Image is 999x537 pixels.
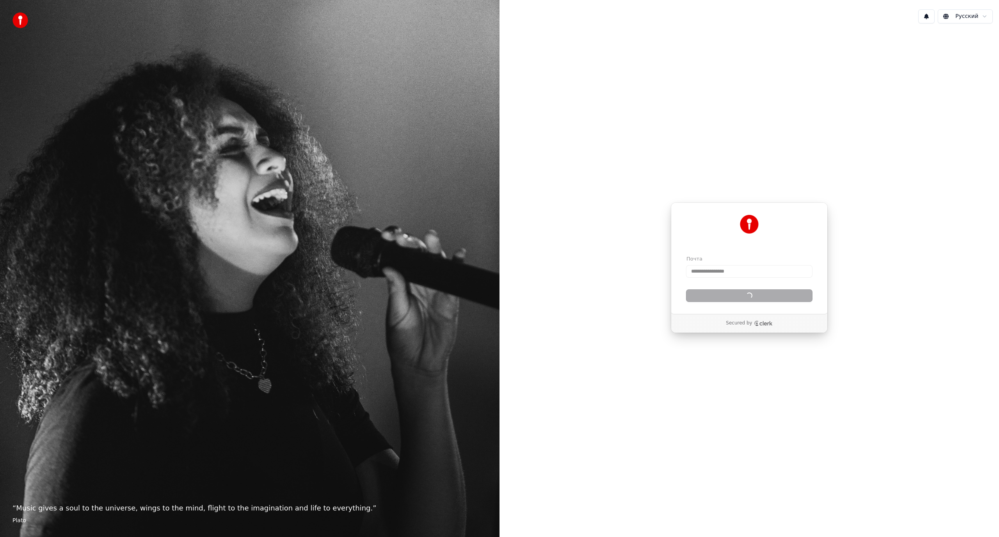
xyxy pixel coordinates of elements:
img: youka [12,12,28,28]
a: Clerk logo [754,321,773,326]
img: Youka [740,215,759,234]
p: Secured by [726,320,752,326]
p: “ Music gives a soul to the universe, wings to the mind, flight to the imagination and life to ev... [12,503,487,514]
footer: Plato [12,517,487,525]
